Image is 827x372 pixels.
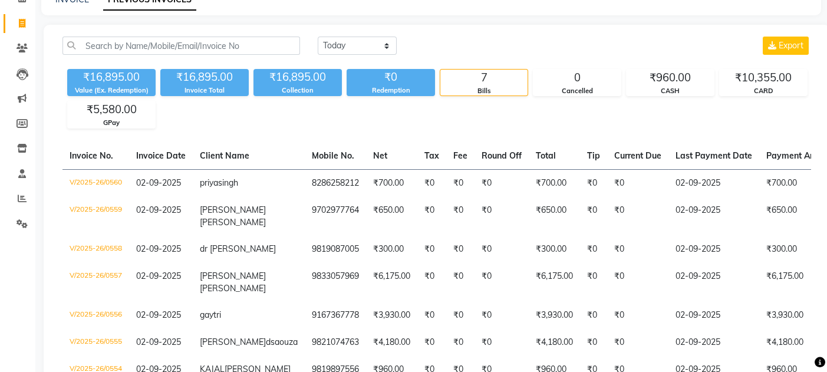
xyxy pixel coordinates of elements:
[347,85,435,96] div: Redemption
[200,205,266,215] span: [PERSON_NAME]
[580,302,607,329] td: ₹0
[446,169,475,197] td: ₹0
[67,69,156,85] div: ₹16,895.00
[453,150,467,161] span: Fee
[440,86,528,96] div: Bills
[62,329,129,356] td: V/2025-26/0555
[668,197,759,236] td: 02-09-2025
[305,302,366,329] td: 9167367778
[580,236,607,263] td: ₹0
[312,150,354,161] span: Mobile No.
[475,329,529,356] td: ₹0
[607,329,668,356] td: ₹0
[720,70,807,86] div: ₹10,355.00
[200,217,266,228] span: [PERSON_NAME]
[200,283,266,294] span: [PERSON_NAME]
[614,150,661,161] span: Current Due
[475,302,529,329] td: ₹0
[253,69,342,85] div: ₹16,895.00
[676,150,752,161] span: Last Payment Date
[536,150,556,161] span: Total
[580,263,607,302] td: ₹0
[475,169,529,197] td: ₹0
[373,150,387,161] span: Net
[136,337,181,347] span: 02-09-2025
[417,329,446,356] td: ₹0
[446,302,475,329] td: ₹0
[587,150,600,161] span: Tip
[580,169,607,197] td: ₹0
[668,263,759,302] td: 02-09-2025
[136,271,181,281] span: 02-09-2025
[136,205,181,215] span: 02-09-2025
[607,302,668,329] td: ₹0
[136,177,181,188] span: 02-09-2025
[417,197,446,236] td: ₹0
[607,236,668,263] td: ₹0
[366,169,417,197] td: ₹700.00
[366,263,417,302] td: ₹6,175.00
[366,197,417,236] td: ₹650.00
[580,329,607,356] td: ₹0
[62,302,129,329] td: V/2025-26/0556
[529,329,580,356] td: ₹4,180.00
[763,37,809,55] button: Export
[67,85,156,96] div: Value (Ex. Redemption)
[200,150,249,161] span: Client Name
[417,263,446,302] td: ₹0
[668,236,759,263] td: 02-09-2025
[160,85,249,96] div: Invoice Total
[62,263,129,302] td: V/2025-26/0557
[533,86,621,96] div: Cancelled
[366,302,417,329] td: ₹3,930.00
[607,197,668,236] td: ₹0
[136,310,181,320] span: 02-09-2025
[417,236,446,263] td: ₹0
[475,236,529,263] td: ₹0
[200,337,266,347] span: [PERSON_NAME]
[446,197,475,236] td: ₹0
[366,329,417,356] td: ₹4,180.00
[136,243,181,254] span: 02-09-2025
[417,169,446,197] td: ₹0
[305,169,366,197] td: 8286258212
[200,271,266,281] span: [PERSON_NAME]
[533,70,621,86] div: 0
[305,329,366,356] td: 9821074763
[62,197,129,236] td: V/2025-26/0559
[529,197,580,236] td: ₹650.00
[305,197,366,236] td: 9702977764
[720,86,807,96] div: CARD
[417,302,446,329] td: ₹0
[607,169,668,197] td: ₹0
[62,236,129,263] td: V/2025-26/0558
[218,177,238,188] span: singh
[446,236,475,263] td: ₹0
[668,302,759,329] td: 02-09-2025
[200,310,221,320] span: gaytri
[475,197,529,236] td: ₹0
[446,329,475,356] td: ₹0
[529,236,580,263] td: ₹300.00
[68,118,155,128] div: GPay
[136,150,186,161] span: Invoice Date
[68,101,155,118] div: ₹5,580.00
[70,150,113,161] span: Invoice No.
[305,263,366,302] td: 9833057969
[305,236,366,263] td: 9819087005
[200,243,276,254] span: dr [PERSON_NAME]
[424,150,439,161] span: Tax
[607,263,668,302] td: ₹0
[62,37,300,55] input: Search by Name/Mobile/Email/Invoice No
[475,263,529,302] td: ₹0
[253,85,342,96] div: Collection
[668,329,759,356] td: 02-09-2025
[160,69,249,85] div: ₹16,895.00
[668,169,759,197] td: 02-09-2025
[266,337,298,347] span: dsaouza
[627,86,714,96] div: CASH
[366,236,417,263] td: ₹300.00
[482,150,522,161] span: Round Off
[200,177,218,188] span: priya
[779,40,803,51] span: Export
